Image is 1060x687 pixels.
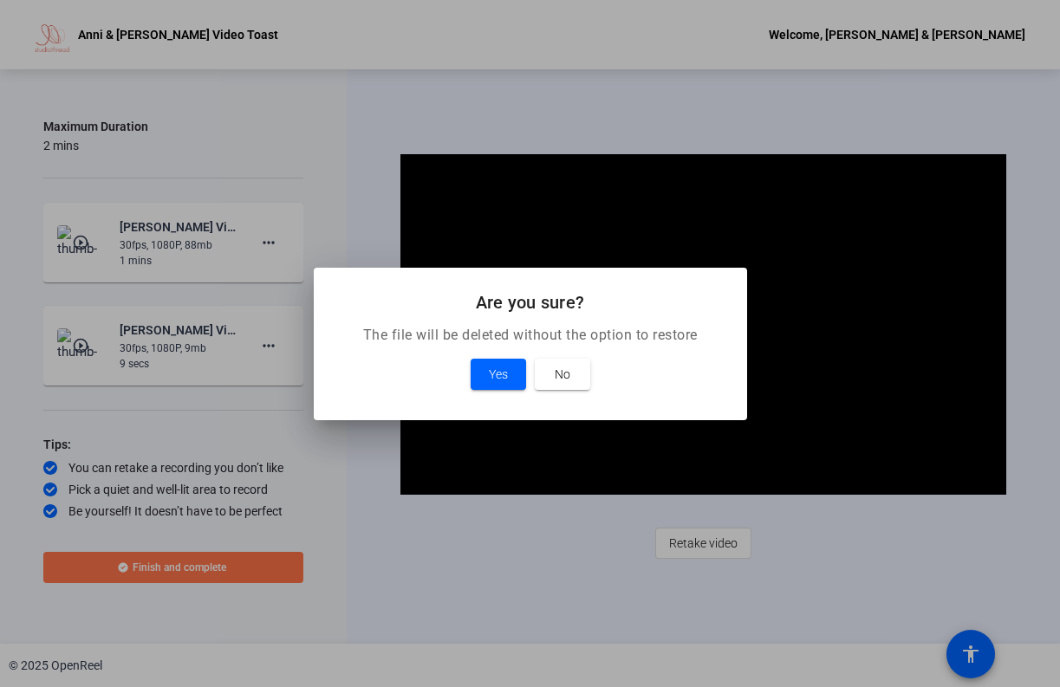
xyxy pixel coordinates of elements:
[335,288,726,316] h2: Are you sure?
[555,364,570,385] span: No
[471,359,526,390] button: Yes
[489,364,508,385] span: Yes
[335,325,726,346] p: The file will be deleted without the option to restore
[535,359,590,390] button: No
